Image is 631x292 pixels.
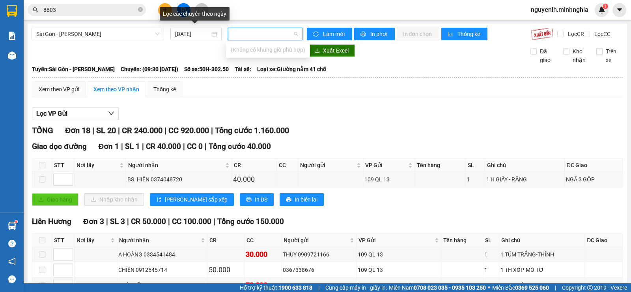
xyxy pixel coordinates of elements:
[118,250,206,259] div: A HOÀNG 0334541484
[233,174,275,185] div: 40.000
[370,30,388,38] span: In phơi
[209,264,243,275] div: 50.000
[32,142,87,151] span: Giao dọc đường
[499,234,585,247] th: Ghi chú
[323,46,349,55] span: Xuất Excel
[467,175,484,184] div: 1
[175,30,210,38] input: 14/08/2025
[585,234,623,247] th: ĐC Giao
[240,193,274,206] button: printerIn DS
[65,126,90,135] span: Đơn 18
[172,217,211,226] span: CC 100.000
[150,193,234,206] button: sort-ascending[PERSON_NAME] sắp xếp
[168,126,209,135] span: CC 920.000
[358,250,440,259] div: 109 QL 13
[160,7,230,21] div: Lọc các chuyến theo ngày
[598,6,605,13] img: icon-new-feature
[36,28,159,40] span: Sài Gòn - Phan Rí
[565,159,623,172] th: ĐC Giao
[357,247,441,262] td: 109 QL 13
[121,142,123,151] span: |
[500,250,583,259] div: 1 TÚM TRẮNG-THÍNH
[119,236,199,245] span: Người nhận
[441,28,487,40] button: bar-chartThống kê
[500,266,583,274] div: 1 TH XỐP-MÔ TƠ
[485,159,564,172] th: Ghi chú
[257,65,326,73] span: Loại xe: Giường nằm 41 chỗ
[15,220,17,223] sup: 1
[217,217,284,226] span: Tổng cước 150.000
[39,85,79,94] div: Xem theo VP gửi
[122,126,162,135] span: CR 240.000
[36,109,67,119] span: Lọc VP Gửi
[415,159,466,172] th: Tên hàng
[255,195,267,204] span: In DS
[187,142,203,151] span: CC 0
[33,7,38,13] span: search
[211,126,213,135] span: |
[286,197,291,203] span: printer
[8,275,16,283] span: message
[92,126,94,135] span: |
[603,4,608,9] sup: 1
[77,236,109,245] span: Nơi lấy
[131,217,166,226] span: CR 50.000
[125,142,140,151] span: SL 1
[246,249,280,260] div: 30.000
[365,161,407,170] span: VP Gửi
[515,284,549,291] strong: 0369 525 060
[32,193,78,206] button: uploadGiao hàng
[555,283,556,292] span: |
[118,126,120,135] span: |
[195,3,209,17] button: aim
[325,283,387,292] span: Cung cấp máy in - giấy in:
[389,283,486,292] span: Miền Nam
[235,65,251,73] span: Tài xế:
[8,222,16,230] img: warehouse-icon
[128,161,224,170] span: Người nhận
[108,110,114,117] span: down
[354,28,395,40] button: printerIn phơi
[245,234,282,247] th: CC
[156,197,162,203] span: sort-ascending
[492,283,549,292] span: Miền Bắc
[43,6,136,14] input: Tìm tên, số ĐT hoặc mã đơn
[360,31,367,38] span: printer
[483,234,499,247] th: SL
[118,266,206,274] div: CHIẾN 0912545714
[308,44,355,57] button: downloadXuất Excel
[603,47,623,64] span: Trên xe
[284,236,348,245] span: Người gửi
[500,281,583,290] div: 1 THG BÁNH
[278,284,312,291] strong: 1900 633 818
[99,142,119,151] span: Đơn 1
[138,6,143,14] span: close-circle
[280,193,324,206] button: printerIn biên lai
[118,281,206,290] div: THÚY VÕ 0377633300
[32,66,115,72] b: Tuyến: Sài Gòn - [PERSON_NAME]
[283,266,355,274] div: 0367338676
[84,193,144,206] button: downloadNhập kho nhận
[363,172,415,187] td: 109 QL 13
[364,175,413,184] div: 109 QL 13
[32,217,71,226] span: Liên Hương
[77,161,118,170] span: Nơi lấy
[486,175,563,184] div: 1 H GIẤY - RĂNG
[591,30,612,38] span: Lọc CC
[587,285,593,290] span: copyright
[8,32,16,40] img: solution-icon
[457,30,481,38] span: Thống kê
[8,51,16,60] img: warehouse-icon
[32,107,119,120] button: Lọc VP Gửi
[295,195,317,204] span: In biên lai
[466,159,485,172] th: SL
[146,142,181,151] span: CR 40.000
[106,217,108,226] span: |
[96,126,116,135] span: SL 20
[215,126,289,135] span: Tổng cước 1.160.000
[323,30,346,38] span: Làm mới
[184,65,229,73] span: Số xe: 50H-302.50
[414,284,486,291] strong: 0708 023 035 - 0935 103 250
[7,5,17,17] img: logo-vxr
[488,286,490,289] span: ⚪️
